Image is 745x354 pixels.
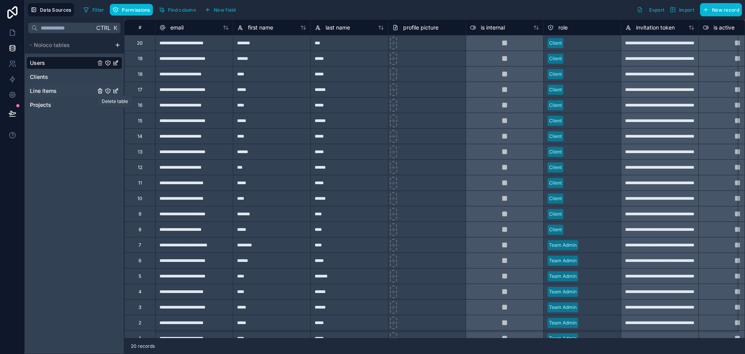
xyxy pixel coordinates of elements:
[122,7,150,13] span: Permissions
[214,7,236,13] span: New field
[26,85,122,97] div: Line Items
[139,289,142,295] div: 4
[80,4,107,16] button: Filter
[137,133,142,140] div: 14
[138,56,142,62] div: 19
[712,7,739,13] span: New record
[26,71,122,83] div: Clients
[30,87,95,95] a: Line Items
[549,257,577,264] div: Team Admin
[549,71,562,78] div: Client
[40,7,71,13] span: Data Sources
[139,242,141,248] div: 7
[679,7,694,13] span: Import
[549,195,562,202] div: Client
[248,24,273,31] span: first name
[26,99,122,111] div: Projects
[636,24,675,31] span: invitation token
[34,41,70,49] span: Noloco tables
[138,71,142,77] div: 18
[25,37,124,134] div: scrollable content
[549,288,577,295] div: Team Admin
[138,164,142,171] div: 12
[138,118,142,124] div: 15
[649,7,664,13] span: Export
[549,319,577,326] div: Team Admin
[139,258,141,264] div: 6
[30,59,45,67] span: Users
[30,101,51,109] span: Projects
[130,24,149,30] div: #
[634,3,667,16] button: Export
[102,98,128,105] div: Delete table
[139,304,141,310] div: 3
[549,148,562,155] div: Client
[95,23,111,33] span: Ctrl
[139,320,141,326] div: 2
[549,133,562,140] div: Client
[403,24,438,31] span: profile picture
[138,149,142,155] div: 13
[28,3,74,16] button: Data Sources
[549,86,562,93] div: Client
[549,335,577,342] div: Team Admin
[549,211,562,218] div: Client
[202,4,239,16] button: New field
[30,101,95,109] a: Projects
[667,3,697,16] button: Import
[549,117,562,124] div: Client
[138,87,142,93] div: 17
[138,180,142,186] div: 11
[549,242,577,249] div: Team Admin
[138,102,142,108] div: 16
[137,195,142,202] div: 10
[700,3,742,16] button: New record
[549,102,562,109] div: Client
[30,73,48,81] span: Clients
[30,59,95,67] a: Users
[549,40,562,47] div: Client
[131,343,155,349] span: 20 records
[170,24,184,31] span: email
[30,87,57,95] span: Line Items
[92,7,104,13] span: Filter
[30,73,95,81] a: Clients
[549,55,562,62] div: Client
[139,211,141,217] div: 9
[156,4,199,16] button: Find column
[113,25,118,31] span: K
[481,24,505,31] span: is internal
[549,273,577,280] div: Team Admin
[558,24,568,31] span: role
[139,273,141,279] div: 5
[168,7,196,13] span: Find column
[26,40,111,51] button: Noloco tables
[714,24,735,31] span: is active
[326,24,350,31] span: last name
[110,4,152,16] button: Permissions
[549,180,562,187] div: Client
[549,304,577,311] div: Team Admin
[697,3,742,16] a: New record
[139,335,141,342] div: 1
[110,4,156,16] a: Permissions
[137,40,143,46] div: 20
[549,226,562,233] div: Client
[549,164,562,171] div: Client
[26,57,122,69] div: Users
[139,227,141,233] div: 8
